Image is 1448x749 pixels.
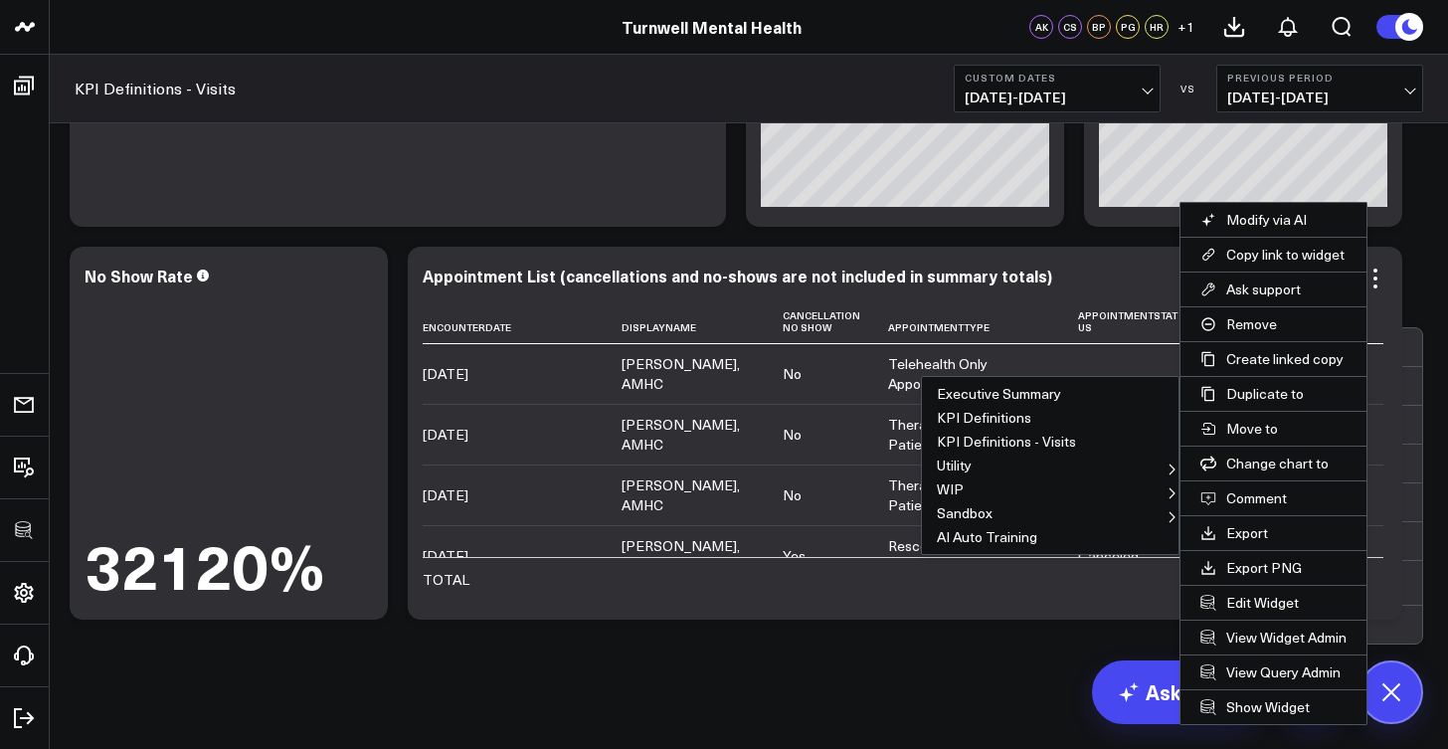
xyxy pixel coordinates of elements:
[922,406,1178,430] button: KPI Definitions
[622,536,765,576] div: [PERSON_NAME], AMHC
[888,354,1060,394] div: Telehealth Only Appointments
[1174,15,1197,39] button: +1
[1180,621,1366,655] a: View Widget Admin
[783,546,806,566] div: Yes
[423,364,468,384] div: [DATE]
[1058,15,1082,39] div: CS
[1180,586,1366,620] button: Edit Widget
[783,425,802,445] div: No
[423,485,468,505] div: [DATE]
[1227,90,1412,105] span: [DATE] - [DATE]
[85,533,325,595] div: 32120%
[1180,342,1366,376] button: Create linked copy
[1180,273,1366,306] button: Ask support
[783,299,888,344] th: Cancellation No Show
[622,415,765,455] div: [PERSON_NAME], AMHC
[888,415,1060,455] div: Therapy Only Established Patient
[1180,412,1366,446] button: Move to
[888,536,1060,576] div: Rescedule or Cancelled Appointments
[888,299,1078,344] th: Appointmenttype
[1227,72,1412,84] b: Previous Period
[922,454,1178,477] button: Utility
[622,16,802,38] a: Turnwell Mental Health
[1180,690,1366,724] a: Show Widget
[1092,660,1264,724] a: AskCorral
[1078,546,1139,566] div: Canceled
[965,72,1150,84] b: Custom Dates
[1180,516,1366,550] button: Export
[783,364,802,384] div: No
[965,90,1150,105] span: [DATE] - [DATE]
[1171,83,1206,94] div: VS
[1078,299,1191,344] th: Appointmentstatus
[423,425,468,445] div: [DATE]
[922,430,1178,454] button: KPI Definitions - Visits
[75,78,236,99] a: KPI Definitions - Visits
[423,546,468,566] div: [DATE]
[1145,15,1169,39] div: HR
[1180,551,1366,585] button: Export PNG
[1180,655,1366,689] a: View Query Admin
[622,475,765,515] div: [PERSON_NAME], AMHC
[1180,307,1366,341] button: Remove
[1116,15,1140,39] div: PG
[1029,15,1053,39] div: AK
[1180,203,1366,237] button: Modify via AI
[954,65,1161,112] button: Custom Dates[DATE]-[DATE]
[85,265,193,286] div: No Show Rate
[922,477,1178,501] button: WIP
[1180,447,1366,480] button: Change chart to
[423,265,1052,286] div: Appointment List (cancellations and no-shows are not included in summary totals)
[1087,15,1111,39] div: BP
[622,354,765,394] div: [PERSON_NAME], AMHC
[922,525,1178,549] button: AI Auto Training
[1180,377,1366,411] button: Duplicate to
[1180,481,1366,515] button: Comment
[888,475,1060,515] div: Therapy Only Established Patient
[783,485,802,505] div: No
[922,382,1178,406] button: Executive Summary
[922,501,1178,525] button: Sandbox
[1180,238,1366,272] button: Copy link to widget
[1216,65,1423,112] button: Previous Period[DATE]-[DATE]
[1177,20,1194,34] span: + 1
[423,299,622,344] th: Encounterdate
[423,570,469,590] div: TOTAL
[622,299,783,344] th: Displayname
